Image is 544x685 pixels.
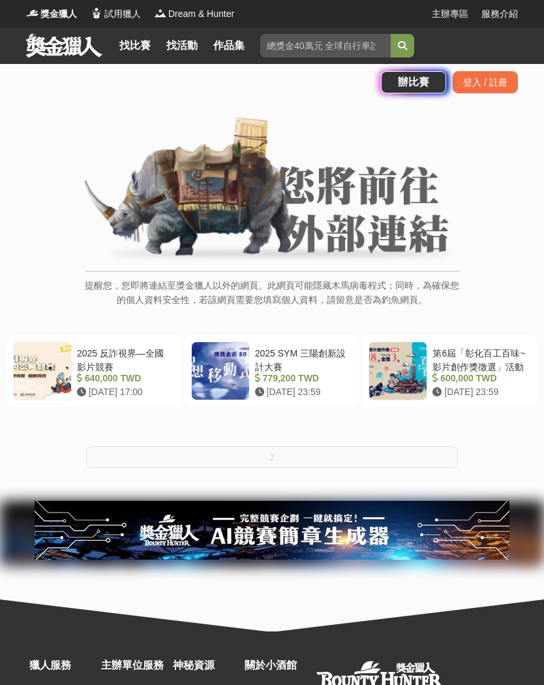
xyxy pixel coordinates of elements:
[185,335,360,407] a: 2025 SYM 三陽創新設計大賽 779,200 TWD [DATE] 23:59
[77,347,170,372] div: 2025 反詐視界—全國影片競賽
[260,34,391,57] input: 總獎金40萬元 全球自行車設計比賽
[154,7,167,20] img: Logo
[255,385,348,399] div: [DATE] 23:59
[26,7,77,21] a: Logo獎金獵人
[381,71,446,93] a: 辦比賽
[77,385,170,399] div: [DATE] 17:00
[85,117,460,264] img: External Link Banner
[90,7,103,20] img: Logo
[245,658,310,673] div: 關於小酒館
[86,446,458,468] button: 2
[40,7,77,21] span: 獎金獵人
[173,658,238,673] div: 神秘資源
[161,37,203,55] a: 找活動
[432,372,526,385] div: 600,000 TWD
[7,335,182,407] a: 2025 反詐視界—全國影片競賽 640,000 TWD [DATE] 17:00
[255,372,348,385] div: 779,200 TWD
[255,347,348,372] div: 2025 SYM 三陽創新設計大賽
[208,37,250,55] a: 作品集
[154,7,234,21] a: LogoDream & Hunter
[29,658,95,673] div: 獵人服務
[168,7,234,21] span: Dream & Hunter
[35,501,509,560] img: b5fcaa69-a3b2-4141-a489-382aac72181f.jpg
[85,278,460,321] p: 提醒您，您即將連結至獎金獵人以外的網頁。此網頁可能隱藏木馬病毒程式；同時，為確保您的個人資料安全性，若該網頁需要您填寫個人資料，請留意是否為釣魚網頁。
[453,71,518,93] div: 登入 / 註冊
[101,658,166,673] div: 主辦單位服務
[432,7,468,21] a: 主辦專區
[104,7,141,21] span: 試用獵人
[432,385,526,399] div: [DATE] 23:59
[114,37,156,55] a: 找比賽
[362,335,537,407] a: 第6屆「彰化百工百味~影片創作獎徵選」活動 600,000 TWD [DATE] 23:59
[77,372,170,385] div: 640,000 TWD
[432,347,526,372] div: 第6屆「彰化百工百味~影片創作獎徵選」活動
[26,7,39,20] img: Logo
[481,7,518,21] a: 服務介紹
[90,7,141,21] a: Logo試用獵人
